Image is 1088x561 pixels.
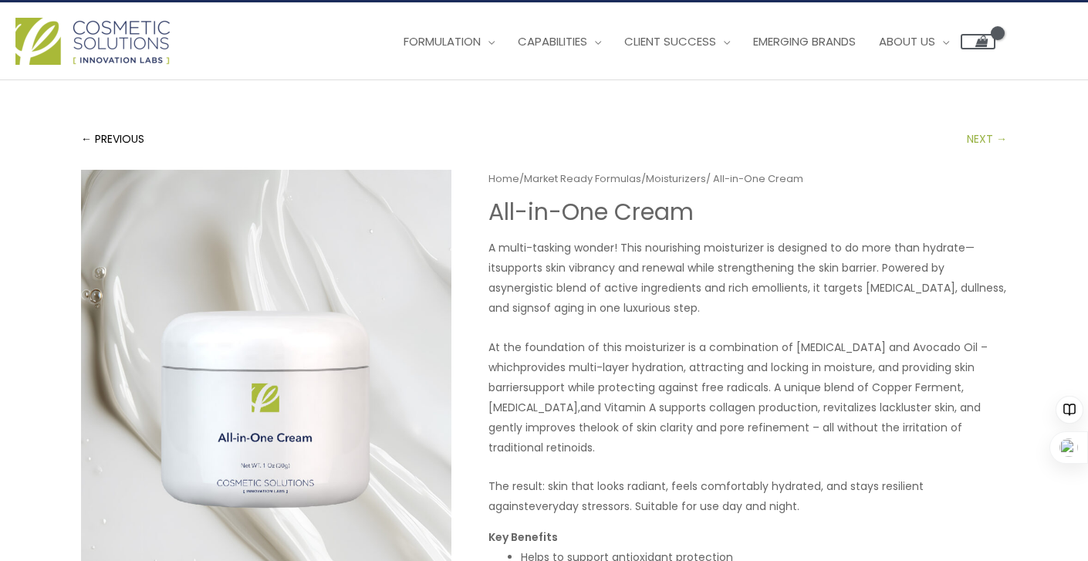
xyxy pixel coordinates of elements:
a: Capabilities [506,19,613,65]
span: Formulation [404,33,481,49]
span: supports skin vibrancy and renewal while strengthening the skin barrier. Powered by a [488,260,944,296]
span: The result: skin that looks radiant, feels comfortably hydrated, and stays resilient against [488,478,924,514]
span: and Vitamin A supports collagen production, revitalizes lackluster skin, and gently improves the [488,400,981,435]
strong: Key Benefits [488,529,558,545]
a: Client Success [613,19,742,65]
a: Moisturizers [646,171,706,186]
nav: Site Navigation [380,19,995,65]
a: ← PREVIOUS [81,123,144,154]
a: Emerging Brands [742,19,867,65]
p: ​ [488,337,1007,458]
span: At the foundation of this moisturizer is a combination of [MEDICAL_DATA] and Avocado Oil – which [488,340,988,375]
span: look of skin clarity and pore refinement – all without the irritation of traditional retinoids. [488,420,962,455]
a: About Us [867,19,961,65]
span: of aging in one luxurious step. [539,300,700,316]
span: everyday stressors. Suitable for use day and night. [529,498,799,514]
span: support while protecting against free radicals. A unique blend of Copper Ferment, [MEDICAL_DATA], [488,380,964,415]
span: Emerging Brands [753,33,856,49]
img: Cosmetic Solutions Logo [15,18,170,65]
span: About Us [879,33,935,49]
span: synergistic blend of active ingredients and rich emollients, it targets [MEDICAL_DATA], dullness,... [488,280,1006,316]
span: A multi-tasking wonder! This nourishing moisturizer is designed to do more than hydrate—it [488,240,975,275]
nav: Breadcrumb [488,170,1007,188]
span: Client Success [624,33,716,49]
span: provides multi-layer hydration, attracting and locking in moisture, and providing skin barrier [488,360,975,395]
span: Capabilities [518,33,587,49]
p: ​ [488,238,1007,318]
a: Home [488,171,519,186]
a: Market Ready Formulas [524,171,641,186]
a: View Shopping Cart, empty [961,34,995,49]
a: Formulation [392,19,506,65]
a: NEXT → [967,123,1007,154]
h1: All-in-One ​Cream [488,198,1007,226]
